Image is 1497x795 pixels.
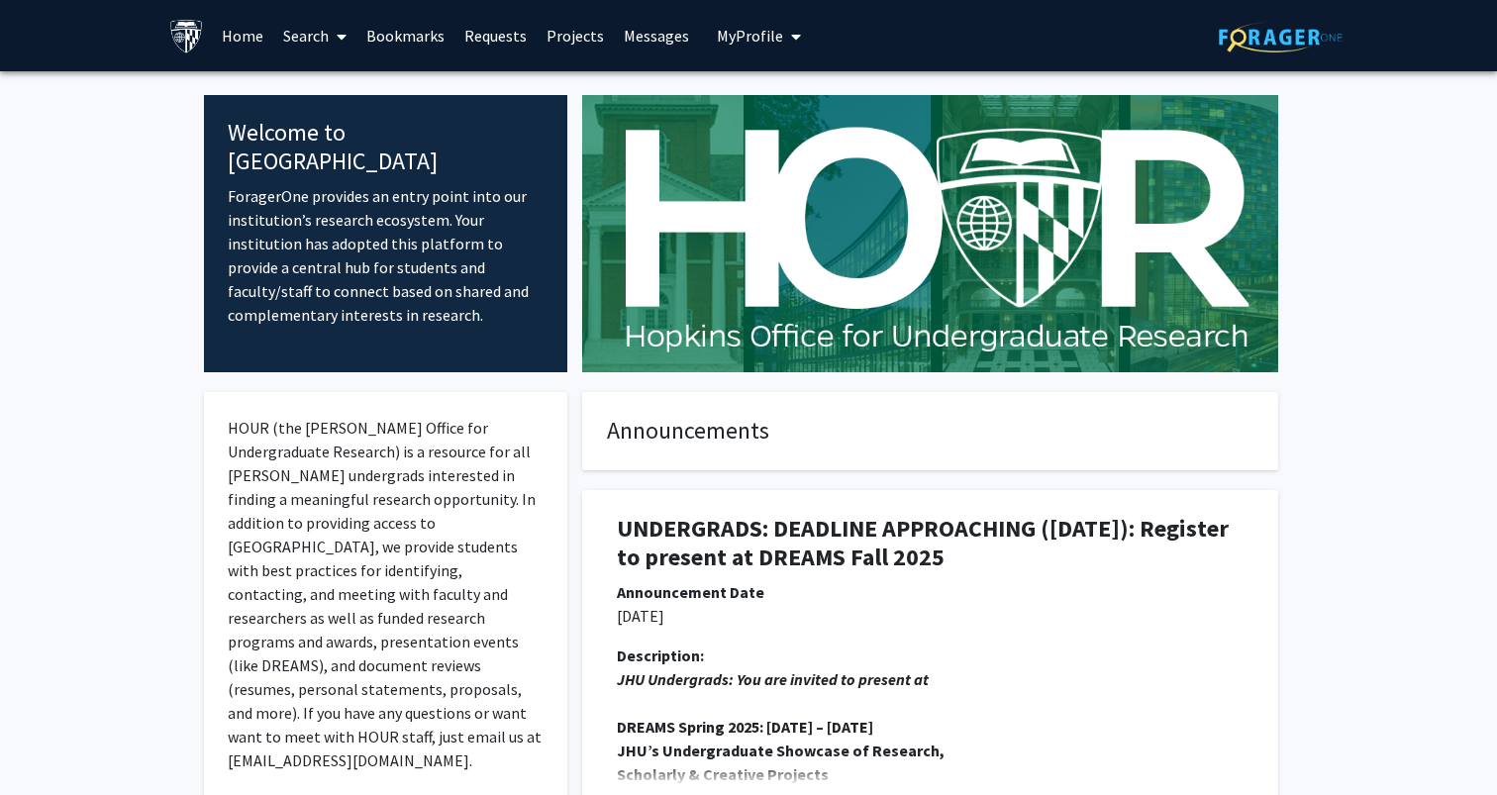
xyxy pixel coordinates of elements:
a: Projects [537,1,614,70]
strong: JHU’s Undergraduate Showcase of Research, [617,741,945,760]
p: HOUR (the [PERSON_NAME] Office for Undergraduate Research) is a resource for all [PERSON_NAME] un... [228,416,544,772]
em: JHU Undergrads: You are invited to present at [617,669,929,689]
iframe: Chat [15,706,84,780]
h4: Welcome to [GEOGRAPHIC_DATA] [228,119,544,176]
a: Requests [454,1,537,70]
h1: UNDERGRADS: DEADLINE APPROACHING ([DATE]): Register to present at DREAMS Fall 2025 [617,515,1244,572]
a: Search [273,1,356,70]
strong: Scholarly & Creative Projects [617,764,829,784]
p: ForagerOne provides an entry point into our institution’s research ecosystem. Your institution ha... [228,184,544,327]
span: My Profile [717,26,783,46]
img: Johns Hopkins University Logo [169,19,204,53]
a: Bookmarks [356,1,454,70]
h4: Announcements [607,417,1253,446]
strong: DREAMS Spring 2025: [DATE] – [DATE] [617,717,873,737]
p: [DATE] [617,604,1244,628]
a: Home [212,1,273,70]
a: Messages [614,1,699,70]
div: Announcement Date [617,580,1244,604]
div: Description: [617,644,1244,667]
img: ForagerOne Logo [1219,22,1343,52]
img: Cover Image [582,95,1278,372]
